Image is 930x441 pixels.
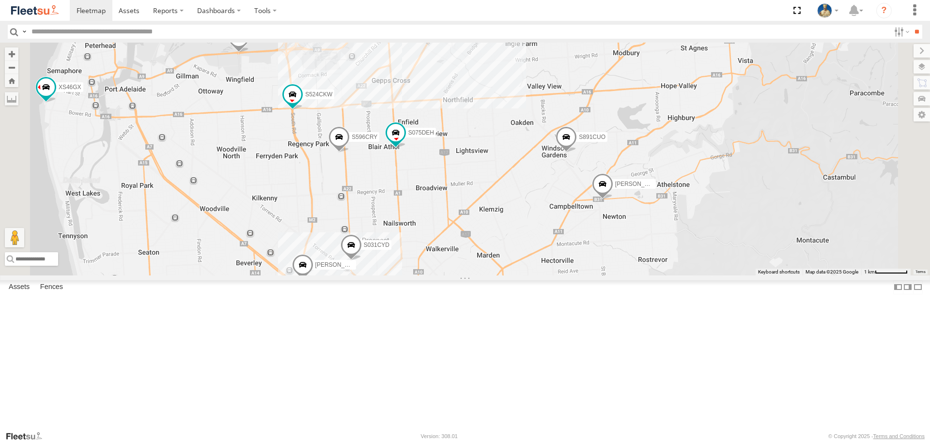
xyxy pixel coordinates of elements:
[5,431,50,441] a: Visit our Website
[806,269,858,274] span: Map data ©2025 Google
[876,3,892,18] i: ?
[5,74,18,87] button: Zoom Home
[421,433,458,439] div: Version: 308.01
[873,433,925,439] a: Terms and Conditions
[352,134,377,141] span: S596CRY
[579,134,605,141] span: S891CUO
[903,280,913,294] label: Dock Summary Table to the Right
[890,25,911,39] label: Search Filter Options
[315,262,363,269] span: [PERSON_NAME]
[814,3,842,18] div: Matt Draper
[35,281,68,294] label: Fences
[5,228,24,247] button: Drag Pegman onto the map to open Street View
[10,4,60,17] img: fleetsu-logo-horizontal.svg
[5,61,18,74] button: Zoom out
[893,280,903,294] label: Dock Summary Table to the Left
[913,280,923,294] label: Hide Summary Table
[20,25,28,39] label: Search Query
[59,84,81,91] span: XS46GX
[861,269,911,275] button: Map scale: 1 km per 64 pixels
[408,129,434,136] span: S075DEH
[5,92,18,106] label: Measure
[364,242,389,249] span: S031CYD
[615,181,663,187] span: [PERSON_NAME]
[864,269,875,274] span: 1 km
[305,91,332,98] span: S524CKW
[828,433,925,439] div: © Copyright 2025 -
[4,281,34,294] label: Assets
[914,108,930,122] label: Map Settings
[758,269,800,275] button: Keyboard shortcuts
[915,270,926,274] a: Terms (opens in new tab)
[5,47,18,61] button: Zoom in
